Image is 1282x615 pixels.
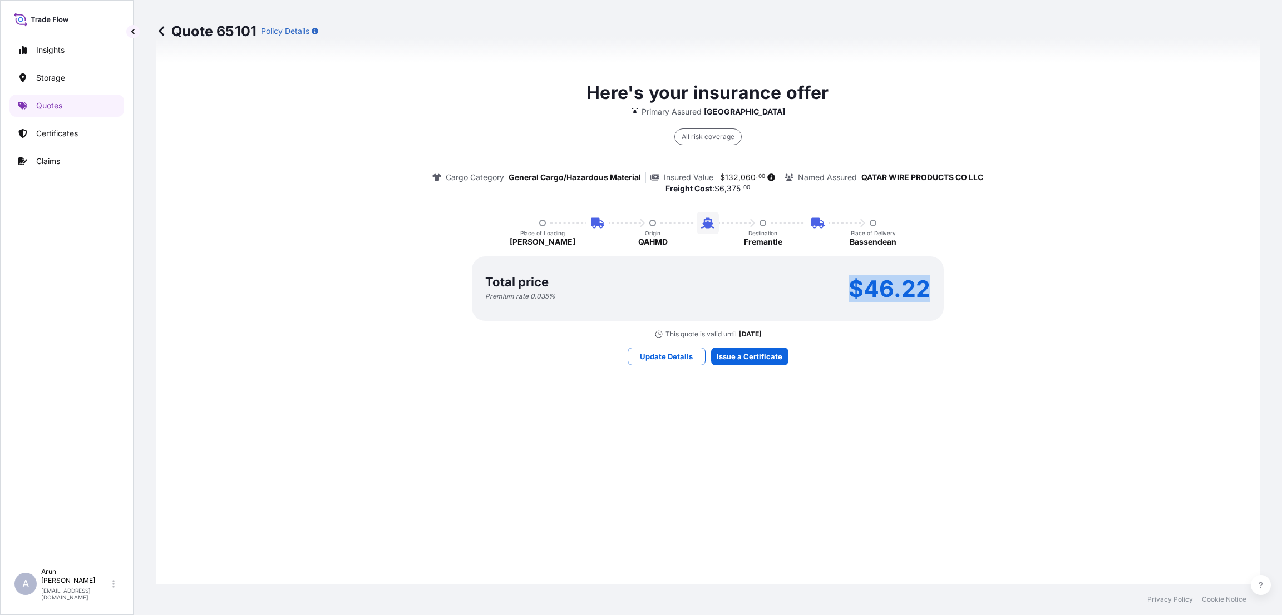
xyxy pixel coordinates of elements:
p: Update Details [640,351,693,362]
p: Destination [748,230,777,236]
span: 132 [725,173,738,181]
p: Cargo Category [446,172,504,183]
p: Certificates [36,128,78,139]
a: Quotes [9,95,124,117]
p: Claims [36,156,60,167]
p: QATAR WIRE PRODUCTS CO LLC [861,172,983,183]
p: Storage [36,72,65,83]
p: Arun [PERSON_NAME] [41,567,110,585]
p: $46.22 [849,280,930,297]
a: Cookie Notice [1202,595,1246,604]
p: : [665,183,750,194]
span: 375 [727,185,741,192]
p: Total price [485,276,549,287]
a: Certificates [9,122,124,145]
p: Place of Loading [520,230,565,236]
a: Storage [9,67,124,89]
span: $ [714,185,719,192]
p: [GEOGRAPHIC_DATA] [704,106,785,117]
span: , [724,185,727,192]
a: Insights [9,39,124,61]
a: Privacy Policy [1147,595,1193,604]
p: This quote is valid until [665,330,737,339]
p: [DATE] [739,330,762,339]
span: 00 [743,186,750,190]
span: 6 [719,185,724,192]
p: Policy Details [261,26,309,37]
p: Premium rate 0.035 % [485,292,555,301]
p: Bassendean [850,236,896,247]
div: All risk coverage [674,128,742,145]
p: Origin [645,230,660,236]
span: . [756,175,758,178]
p: [EMAIL_ADDRESS][DOMAIN_NAME] [41,587,110,601]
p: Insights [36,44,65,56]
p: Fremantle [744,236,782,247]
p: Named Assured [798,172,857,183]
span: , [738,173,741,181]
span: . [741,186,743,190]
p: QAHMD [638,236,668,247]
p: Issue a Certificate [717,351,782,362]
p: Place of Delivery [851,230,896,236]
span: 060 [741,173,756,181]
span: A [22,578,29,589]
p: [PERSON_NAME] [510,236,575,247]
p: Insured Value [664,172,713,183]
button: Update Details [628,348,706,365]
p: Quotes [36,100,62,111]
a: Claims [9,150,124,172]
p: Here's your insurance offer [586,80,829,106]
p: Primary Assured [642,106,702,117]
p: Quote 65101 [156,22,257,40]
span: $ [720,173,725,181]
p: General Cargo/Hazardous Material [509,172,641,183]
b: Freight Cost [665,183,712,193]
button: Issue a Certificate [711,348,788,365]
span: 00 [758,175,765,178]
